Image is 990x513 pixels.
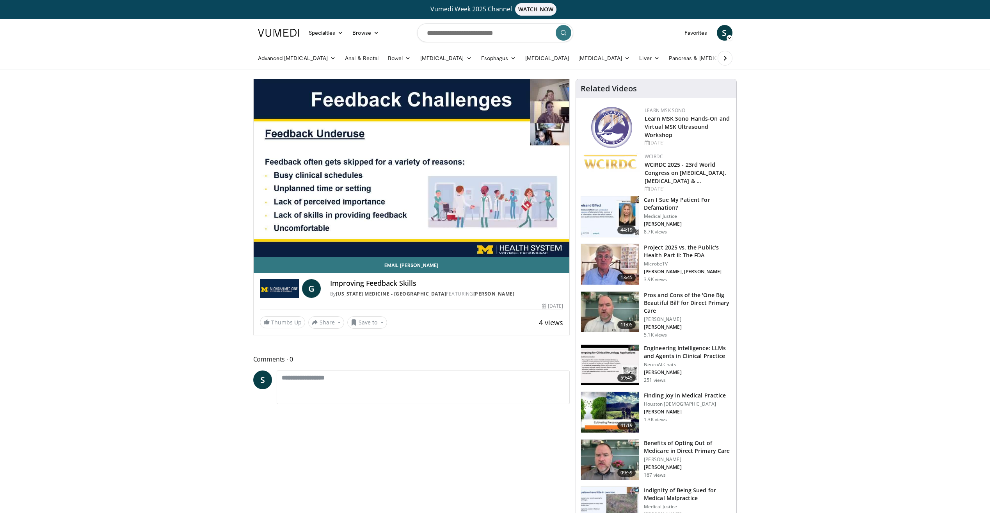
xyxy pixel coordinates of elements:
a: Specialties [304,25,348,41]
a: WCIRDC [645,153,663,160]
span: 11:05 [617,321,636,329]
span: 09:59 [617,469,636,477]
h3: Project 2025 vs. the Public's Health Part II: The FDA [644,244,732,259]
img: Michigan Medicine - Podiatry [260,279,299,298]
a: Anal & Rectal [340,50,383,66]
h3: Pros and Cons of the 'One Big Beautiful Bill' for Direct Primary Care [644,291,732,315]
div: [DATE] [645,139,730,146]
a: WCIRDC 2025 - 23rd World Congress on [MEDICAL_DATA], [MEDICAL_DATA] & … [645,161,726,185]
a: Bowel [383,50,415,66]
a: Favorites [680,25,712,41]
button: Share [308,316,345,329]
a: 44:19 Can I Sue My Patient For Defamation? Medical Justice [PERSON_NAME] 8.7K views [581,196,732,237]
p: [PERSON_NAME] [644,324,732,330]
p: [PERSON_NAME] [644,221,732,227]
img: 756bda5e-05c1-488d-885e-e45646a3debb.150x105_q85_crop-smart_upscale.jpg [581,244,639,285]
span: 44:19 [617,226,636,234]
img: d9992acc-5628-44c3-88ea-bb74804de564.150x105_q85_crop-smart_upscale.jpg [581,292,639,332]
p: Medical Justice [644,504,732,510]
span: 4 views [539,318,563,327]
a: Browse [348,25,384,41]
a: S [717,25,732,41]
img: ea6b8c10-7800-4812-b957-8d44f0be21f9.150x105_q85_crop-smart_upscale.jpg [581,345,639,385]
a: Thumbs Up [260,316,305,328]
img: ffc82633-9a14-4d8c-a33d-97fccf70c641.png.150x105_q85_autocrop_double_scale_upscale_version-0.2.png [582,153,641,172]
div: [DATE] [542,303,563,310]
a: 11:05 Pros and Cons of the 'One Big Beautiful Bill' for Direct Primary Care [PERSON_NAME] [PERSON... [581,291,732,338]
input: Search topics, interventions [417,23,573,42]
a: G [302,279,321,298]
a: Vumedi Week 2025 ChannelWATCH NOW [259,3,731,16]
a: Pancreas & [MEDICAL_DATA] [664,50,755,66]
p: MicrobeTV [644,261,732,267]
h3: Engineering Intelligence: LLMs and Agents in Clinical Practice [644,344,732,360]
a: S [253,370,272,389]
a: Learn MSK Sono Hands-On and Virtual MSK Ultrasound Workshop [645,115,730,139]
p: [PERSON_NAME] [644,409,726,415]
a: 13:45 Project 2025 vs. the Public's Health Part II: The FDA MicrobeTV [PERSON_NAME], [PERSON_NAME... [581,244,732,285]
p: 167 views [644,472,666,478]
img: VuMedi Logo [258,29,299,37]
h4: Improving Feedback Skills [330,279,563,288]
p: [PERSON_NAME], [PERSON_NAME] [644,269,732,275]
h3: Benefits of Opting Out of Medicare in Direct Primary Care [644,439,732,455]
p: 1.3K views [644,417,667,423]
p: [PERSON_NAME] [644,464,732,470]
img: b885924c-f544-4d3c-9a58-989854a17564.150x105_q85_crop-smart_upscale.jpg [581,440,639,480]
a: Advanced [MEDICAL_DATA] [253,50,341,66]
a: Liver [635,50,664,66]
p: 3.9K views [644,276,667,283]
a: Esophagus [476,50,521,66]
p: [PERSON_NAME] [644,369,732,376]
div: [DATE] [645,185,730,192]
a: 41:19 Finding Joy in Medical Practice Houston [DEMOGRAPHIC_DATA] [PERSON_NAME] 1.3K views [581,392,732,433]
p: [PERSON_NAME] [644,316,732,322]
h3: Finding Joy in Medical Practice [644,392,726,399]
img: 28b597b0-0875-49aa-8148-c5eb456bfa8e.150x105_q85_crop-smart_upscale.jpg [581,392,639,433]
span: 59:45 [617,374,636,382]
a: Email [PERSON_NAME] [254,257,570,273]
a: 09:59 Benefits of Opting Out of Medicare in Direct Primary Care [PERSON_NAME] [PERSON_NAME] 167 v... [581,439,732,481]
a: [PERSON_NAME] [473,290,515,297]
span: 41:19 [617,422,636,429]
a: [US_STATE] Medicine - [GEOGRAPHIC_DATA] [336,290,446,297]
span: Comments 0 [253,354,570,364]
div: By FEATURING [330,290,563,297]
h3: Indignity of Being Sued for Medical Malpractice [644,486,732,502]
a: Learn MSK Sono [645,107,685,114]
span: WATCH NOW [515,3,556,16]
video-js: Video Player [254,79,570,257]
a: [MEDICAL_DATA] [416,50,476,66]
span: 13:45 [617,274,636,281]
p: Medical Justice [644,213,732,219]
p: NeuroAI.Chats [644,362,732,368]
p: 251 views [644,377,666,383]
p: [PERSON_NAME] [644,456,732,463]
h4: Related Videos [581,84,637,93]
p: 8.7K views [644,229,667,235]
img: 50d22204-cc18-4df3-8da3-77ec835a907d.150x105_q85_crop-smart_upscale.jpg [581,196,639,237]
button: Save to [347,316,387,329]
a: [MEDICAL_DATA] [521,50,574,66]
a: [MEDICAL_DATA] [574,50,635,66]
p: Houston [DEMOGRAPHIC_DATA] [644,401,726,407]
h3: Can I Sue My Patient For Defamation? [644,196,732,212]
img: 4ce8947a-107b-4209-aad2-fe49418c94a8.png.150x105_q85_autocrop_double_scale_upscale_version-0.2.png [591,107,632,148]
p: 5.1K views [644,332,667,338]
a: 59:45 Engineering Intelligence: LLMs and Agents in Clinical Practice NeuroAI.Chats [PERSON_NAME] ... [581,344,732,386]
